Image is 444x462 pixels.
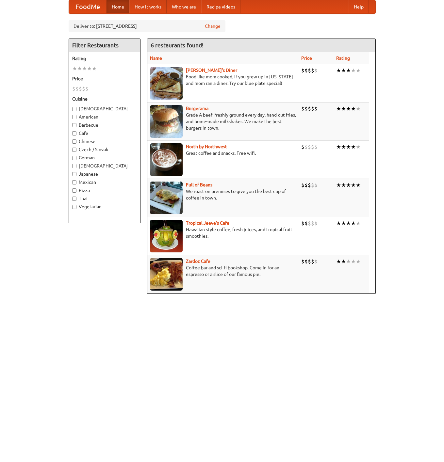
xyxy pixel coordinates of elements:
[308,143,311,151] li: $
[72,195,137,202] label: Thai
[186,144,227,149] a: North by Northwest
[150,220,183,252] img: jeeves.jpg
[311,105,314,112] li: $
[304,258,308,265] li: $
[129,0,167,13] a: How it works
[72,146,137,153] label: Czech / Slovak
[72,163,137,169] label: [DEMOGRAPHIC_DATA]
[150,56,162,61] a: Name
[72,85,75,92] li: $
[72,114,137,120] label: American
[150,226,296,239] p: Hawaiian style coffee, fresh juices, and tropical fruit smoothies.
[356,258,361,265] li: ★
[301,67,304,74] li: $
[301,258,304,265] li: $
[341,220,346,227] li: ★
[82,65,87,72] li: ★
[346,105,351,112] li: ★
[351,258,356,265] li: ★
[314,105,318,112] li: $
[72,122,137,128] label: Barbecue
[75,85,79,92] li: $
[72,55,137,62] h5: Rating
[311,220,314,227] li: $
[308,105,311,112] li: $
[72,187,137,194] label: Pizza
[351,182,356,189] li: ★
[150,150,296,156] p: Great coffee and snacks. Free wifi.
[311,258,314,265] li: $
[69,20,225,32] div: Deliver to: [STREET_ADDRESS]
[72,203,137,210] label: Vegetarian
[351,67,356,74] li: ★
[150,73,296,87] p: Food like mom cooked, if you grew up in [US_STATE] and mom ran a diner. Try our blue plate special!
[308,258,311,265] li: $
[186,220,229,226] a: Tropical Jeeve's Cafe
[336,182,341,189] li: ★
[72,105,137,112] label: [DEMOGRAPHIC_DATA]
[72,205,76,209] input: Vegetarian
[341,105,346,112] li: ★
[150,105,183,138] img: burgerama.jpg
[356,67,361,74] li: ★
[72,138,137,145] label: Chinese
[351,143,356,151] li: ★
[150,182,183,214] img: beans.jpg
[72,148,76,152] input: Czech / Slovak
[308,182,311,189] li: $
[304,220,308,227] li: $
[304,182,308,189] li: $
[72,171,137,177] label: Japanese
[314,258,318,265] li: $
[301,220,304,227] li: $
[72,107,76,111] input: [DEMOGRAPHIC_DATA]
[186,259,210,264] a: Zardoz Cafe
[72,139,76,144] input: Chinese
[349,0,369,13] a: Help
[351,105,356,112] li: ★
[72,197,76,201] input: Thai
[314,67,318,74] li: $
[346,258,351,265] li: ★
[351,220,356,227] li: ★
[346,143,351,151] li: ★
[314,143,318,151] li: $
[356,105,361,112] li: ★
[304,143,308,151] li: $
[72,75,137,82] h5: Price
[72,131,76,135] input: Cafe
[150,258,183,291] img: zardoz.jpg
[167,0,201,13] a: Who we are
[356,182,361,189] li: ★
[186,106,208,111] b: Burgerama
[356,220,361,227] li: ★
[346,67,351,74] li: ★
[69,0,107,13] a: FoodMe
[301,56,312,61] a: Price
[72,188,76,193] input: Pizza
[72,123,76,127] input: Barbecue
[150,143,183,176] img: north.jpg
[72,154,137,161] label: German
[150,264,296,278] p: Coffee bar and sci-fi bookshop. Come in for an espresso or a slice of our famous pie.
[186,68,237,73] a: [PERSON_NAME]'s Diner
[205,23,221,29] a: Change
[336,258,341,265] li: ★
[186,182,212,187] b: Full of Beans
[85,85,89,92] li: $
[301,182,304,189] li: $
[314,182,318,189] li: $
[304,105,308,112] li: $
[341,258,346,265] li: ★
[304,67,308,74] li: $
[150,112,296,131] p: Grade A beef, freshly ground every day, hand-cut fries, and home-made milkshakes. We make the bes...
[150,188,296,201] p: We roast on premises to give you the best cup of coffee in town.
[301,105,304,112] li: $
[341,67,346,74] li: ★
[92,65,97,72] li: ★
[69,39,140,52] h4: Filter Restaurants
[311,143,314,151] li: $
